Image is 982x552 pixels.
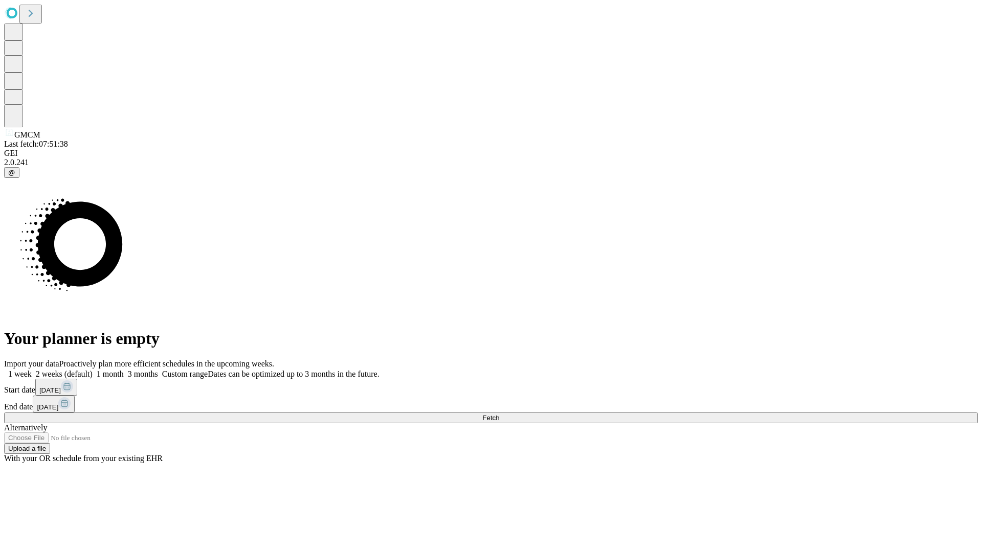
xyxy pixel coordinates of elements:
[8,370,32,378] span: 1 week
[162,370,208,378] span: Custom range
[4,423,47,432] span: Alternatively
[37,403,58,411] span: [DATE]
[59,359,274,368] span: Proactively plan more efficient schedules in the upcoming weeks.
[36,370,93,378] span: 2 weeks (default)
[4,149,978,158] div: GEI
[4,158,978,167] div: 2.0.241
[4,379,978,396] div: Start date
[35,379,77,396] button: [DATE]
[4,454,163,463] span: With your OR schedule from your existing EHR
[128,370,158,378] span: 3 months
[482,414,499,422] span: Fetch
[4,140,68,148] span: Last fetch: 07:51:38
[33,396,75,412] button: [DATE]
[4,412,978,423] button: Fetch
[97,370,124,378] span: 1 month
[8,169,15,176] span: @
[39,386,61,394] span: [DATE]
[14,130,40,139] span: GMCM
[4,167,19,178] button: @
[4,396,978,412] div: End date
[4,329,978,348] h1: Your planner is empty
[4,443,50,454] button: Upload a file
[208,370,379,378] span: Dates can be optimized up to 3 months in the future.
[4,359,59,368] span: Import your data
